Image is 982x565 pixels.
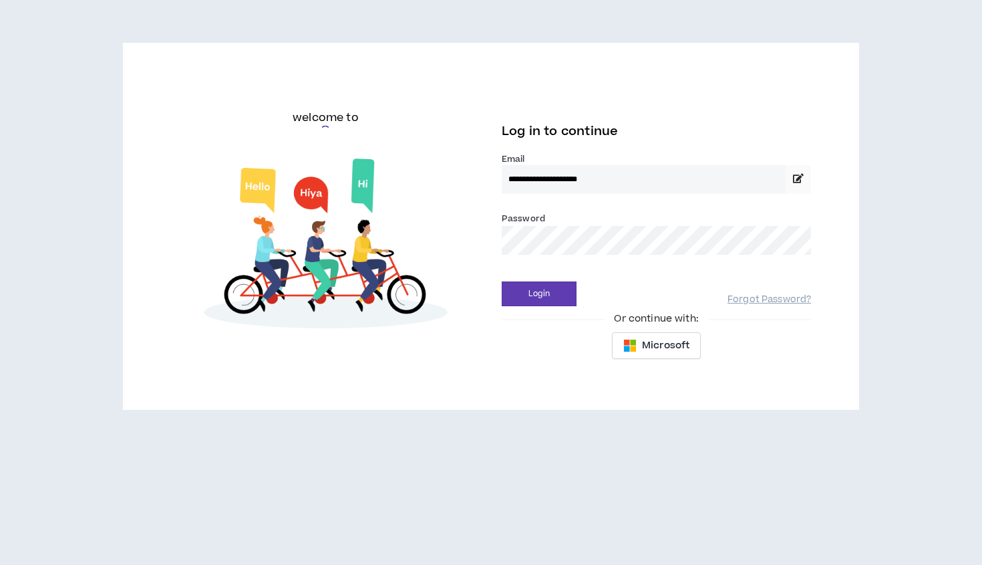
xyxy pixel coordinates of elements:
button: Login [502,281,577,306]
h6: welcome to [293,110,359,126]
span: Microsoft [642,338,689,353]
label: Email [502,153,811,165]
button: Microsoft [612,332,701,359]
img: Welcome to Wripple [171,148,480,343]
a: Forgot Password? [727,294,811,306]
label: Password [502,213,545,225]
span: Or continue with: [605,312,707,326]
span: Log in to continue [502,123,618,140]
